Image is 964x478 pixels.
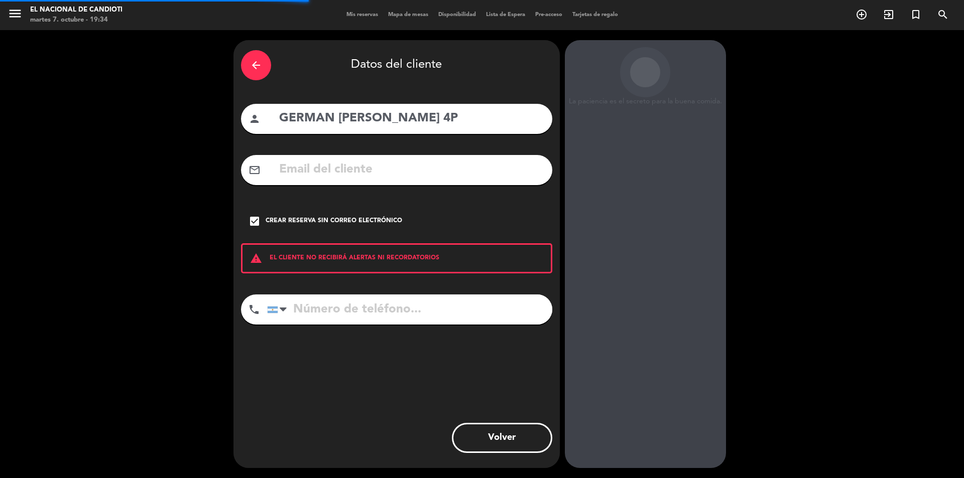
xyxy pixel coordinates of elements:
[241,243,552,273] div: EL CLIENTE NO RECIBIRÁ ALERTAS NI RECORDATORIOS
[266,216,402,226] div: Crear reserva sin correo electrónico
[856,9,868,21] i: add_circle_outline
[883,9,895,21] i: exit_to_app
[565,97,726,106] div: La paciencia es el secreto para la buena comida.
[383,12,433,18] span: Mapa de mesas
[910,9,922,21] i: turned_in_not
[567,12,623,18] span: Tarjetas de regalo
[249,215,261,227] i: check_box
[8,6,23,21] i: menu
[278,160,545,180] input: Email del cliente
[250,59,262,71] i: arrow_back
[481,12,530,18] span: Lista de Espera
[249,164,261,176] i: mail_outline
[241,48,552,83] div: Datos del cliente
[268,295,291,324] div: Argentina: +54
[937,9,949,21] i: search
[8,6,23,25] button: menu
[267,294,552,325] input: Número de teléfono...
[30,5,123,15] div: El Nacional de Candioti
[530,12,567,18] span: Pre-acceso
[341,12,383,18] span: Mis reservas
[248,303,260,315] i: phone
[249,113,261,125] i: person
[278,108,545,129] input: Nombre del cliente
[30,15,123,25] div: martes 7. octubre - 19:34
[433,12,481,18] span: Disponibilidad
[243,252,270,264] i: warning
[452,423,552,453] button: Volver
